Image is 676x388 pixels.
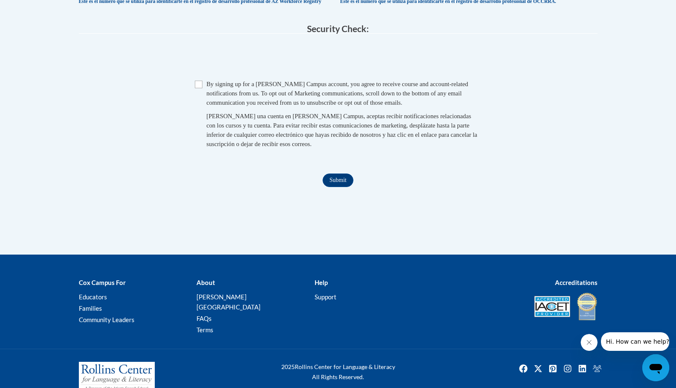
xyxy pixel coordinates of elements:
[197,315,212,322] a: FAQs
[561,362,574,375] img: Instagram icon
[274,42,402,75] iframe: reCAPTCHA
[546,362,560,375] a: Pinterest
[197,279,215,286] b: About
[307,23,369,34] span: Security Check:
[590,362,604,375] img: Facebook group icon
[576,362,589,375] a: Linkedin
[546,362,560,375] img: Pinterest icon
[197,326,213,334] a: Terms
[281,363,295,370] span: 2025
[534,296,570,317] img: Accredited IACET® Provider
[581,334,598,351] iframe: Close message
[642,354,669,381] iframe: Button to launch messaging window
[79,304,102,312] a: Families
[79,293,107,301] a: Educators
[315,279,328,286] b: Help
[531,362,545,375] img: Twitter icon
[315,293,337,301] a: Support
[79,279,126,286] b: Cox Campus For
[561,362,574,375] a: Instagram
[197,293,261,311] a: [PERSON_NAME][GEOGRAPHIC_DATA]
[531,362,545,375] a: Twitter
[250,362,427,382] div: Rollins Center for Language & Literacy All Rights Reserved.
[207,81,469,106] span: By signing up for a [PERSON_NAME] Campus account, you agree to receive course and account-related...
[601,332,669,351] iframe: Message from company
[517,362,530,375] a: Facebook
[517,362,530,375] img: Facebook icon
[576,292,598,321] img: IDA® Accredited
[590,362,604,375] a: Facebook Group
[207,113,477,147] span: [PERSON_NAME] una cuenta en [PERSON_NAME] Campus, aceptas recibir notificaciones relacionadas con...
[555,279,598,286] b: Accreditations
[576,362,589,375] img: LinkedIn icon
[323,174,353,187] input: Submit
[79,316,135,323] a: Community Leaders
